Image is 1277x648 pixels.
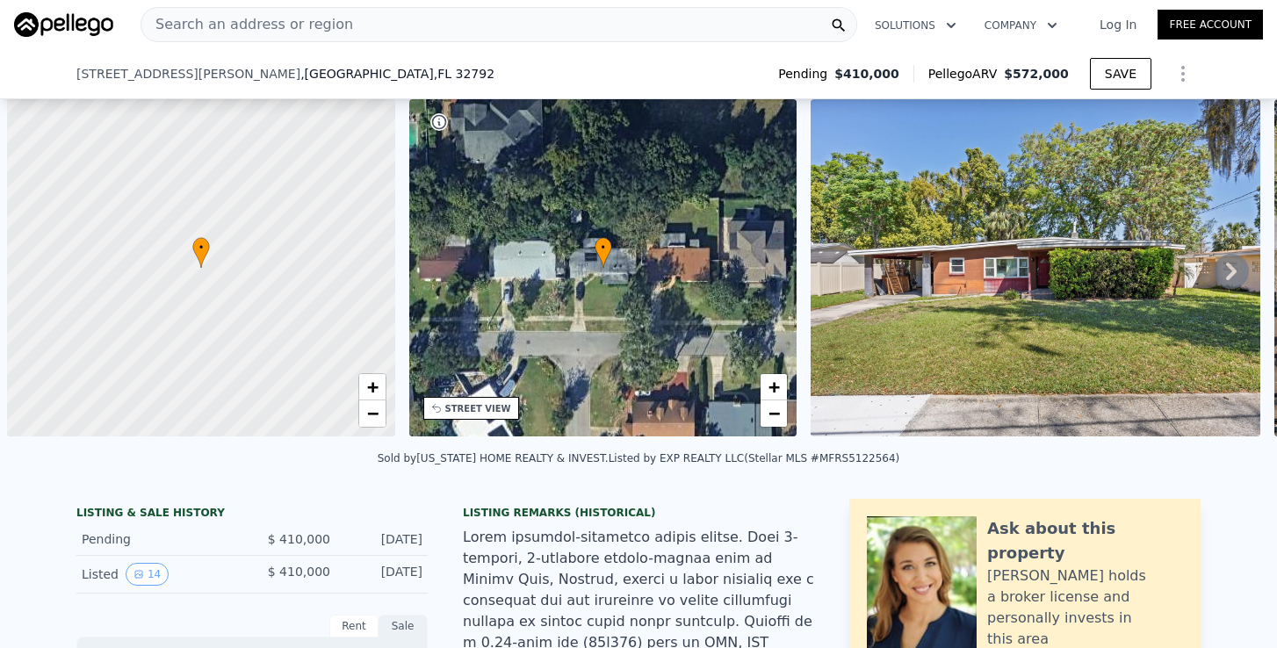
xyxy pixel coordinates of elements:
[768,376,780,398] span: +
[366,376,378,398] span: +
[76,65,300,83] span: [STREET_ADDRESS][PERSON_NAME]
[268,532,330,546] span: $ 410,000
[609,452,900,464] div: Listed by EXP REALTY LLC (Stellar MLS #MFRS5122564)
[344,530,422,548] div: [DATE]
[834,65,899,83] span: $410,000
[1165,56,1201,91] button: Show Options
[1090,58,1151,90] button: SAVE
[359,374,386,400] a: Zoom in
[861,10,970,41] button: Solutions
[595,240,612,256] span: •
[811,99,1260,436] img: Sale: 147855667 Parcel: 48507313
[126,563,169,586] button: View historical data
[378,452,609,464] div: Sold by [US_STATE] HOME REALTY & INVEST .
[987,516,1183,565] div: Ask about this property
[344,563,422,586] div: [DATE]
[379,615,428,637] div: Sale
[768,402,780,424] span: −
[82,563,238,586] div: Listed
[970,10,1071,41] button: Company
[761,374,787,400] a: Zoom in
[76,506,428,523] div: LISTING & SALE HISTORY
[463,506,814,520] div: Listing Remarks (Historical)
[366,402,378,424] span: −
[141,14,353,35] span: Search an address or region
[1004,67,1069,81] span: $572,000
[928,65,1005,83] span: Pellego ARV
[778,65,834,83] span: Pending
[329,615,379,637] div: Rent
[192,237,210,268] div: •
[761,400,787,427] a: Zoom out
[595,237,612,268] div: •
[1079,16,1158,33] a: Log In
[268,565,330,579] span: $ 410,000
[14,12,113,37] img: Pellego
[434,67,494,81] span: , FL 32792
[1158,10,1263,40] a: Free Account
[445,402,511,415] div: STREET VIEW
[192,240,210,256] span: •
[300,65,494,83] span: , [GEOGRAPHIC_DATA]
[82,530,238,548] div: Pending
[359,400,386,427] a: Zoom out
